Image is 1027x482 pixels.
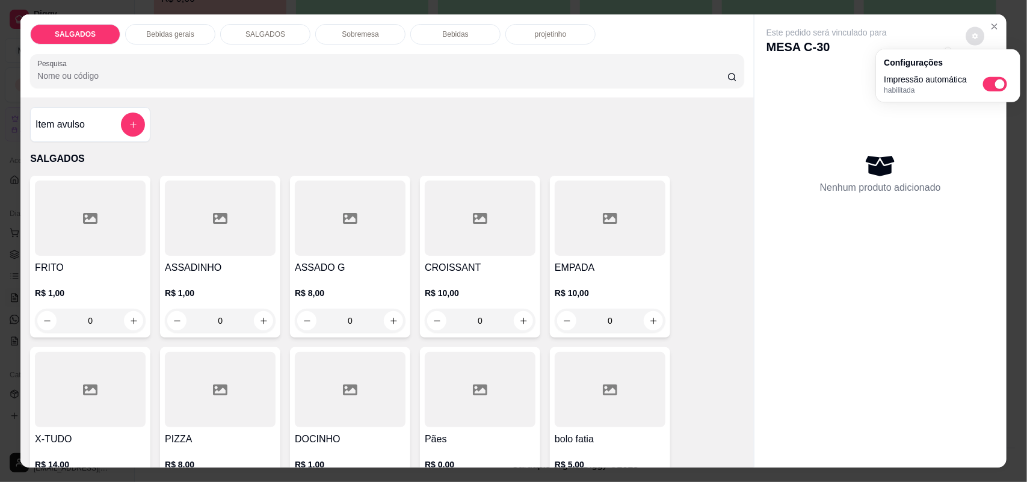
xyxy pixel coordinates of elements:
[555,459,665,471] p: R$ 5,00
[297,311,316,330] button: decrease-product-quantity
[35,459,146,471] p: R$ 14,00
[124,311,143,330] button: increase-product-quantity
[884,73,967,85] p: Impressão automática
[37,311,57,330] button: decrease-product-quantity
[425,261,535,275] h4: CROISSANT
[966,27,984,46] button: decrease-product-quantity
[442,29,468,39] p: Bebidas
[644,311,663,330] button: increase-product-quantity
[342,29,378,39] p: Sobremesa
[254,311,273,330] button: increase-product-quantity
[985,17,1004,36] button: Close
[427,311,446,330] button: decrease-product-quantity
[884,85,967,95] p: habilitada
[121,113,145,137] button: add-separate-item
[295,287,406,299] p: R$ 8,00
[146,29,194,39] p: Bebidas gerais
[55,29,96,39] p: SALGADOS
[555,287,665,299] p: R$ 10,00
[425,459,535,471] p: R$ 0,00
[30,152,744,166] p: SALGADOS
[35,287,146,299] p: R$ 1,00
[165,432,276,446] h4: PIZZA
[37,70,727,82] input: Pesquisa
[820,181,941,195] p: Nenhum produto adicionado
[983,77,1012,91] label: Automatic updates
[295,432,406,446] h4: DOCINHO
[425,432,535,446] h4: Pães
[555,261,665,275] h4: EMPADA
[165,287,276,299] p: R$ 1,00
[557,311,576,330] button: decrease-product-quantity
[165,261,276,275] h4: ASSADINHO
[766,39,887,55] p: MESA C-30
[384,311,403,330] button: increase-product-quantity
[884,57,1012,69] p: Configurações
[165,459,276,471] p: R$ 8,00
[295,459,406,471] p: R$ 1,00
[245,29,285,39] p: SALGADOS
[35,261,146,275] h4: FRITO
[766,26,887,39] p: Este pedido será vinculado para
[514,311,533,330] button: increase-product-quantity
[37,58,71,69] label: Pesquisa
[535,29,567,39] p: projetinho
[295,261,406,275] h4: ASSADO G
[167,311,187,330] button: decrease-product-quantity
[555,432,665,446] h4: bolo fatia
[425,287,535,299] p: R$ 10,00
[35,117,85,132] h4: Item avulso
[35,432,146,446] h4: X-TUDO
